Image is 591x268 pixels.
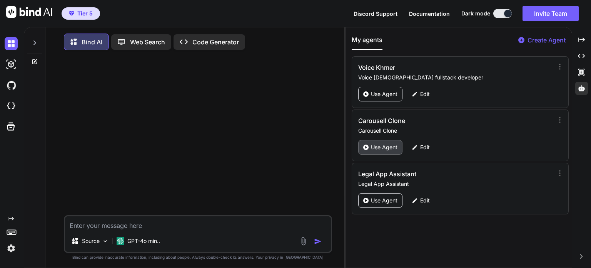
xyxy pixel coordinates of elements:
[358,127,553,135] p: Carousell Clone
[314,238,322,245] img: icon
[6,6,52,18] img: Bind AI
[420,143,430,151] p: Edit
[130,37,165,47] p: Web Search
[358,63,495,72] h3: Voice Khmer
[64,255,332,260] p: Bind can provide inaccurate information, including about people. Always double-check its answers....
[371,90,397,98] p: Use Agent
[371,197,397,204] p: Use Agent
[62,7,100,20] button: premiumTier 5
[420,197,430,204] p: Edit
[192,37,239,47] p: Code Generator
[528,35,566,45] p: Create Agent
[82,37,102,47] p: Bind AI
[358,74,553,81] p: Voice [DEMOGRAPHIC_DATA] fullstack developer
[354,10,397,18] button: Discord Support
[358,116,495,125] h3: Carousell Clone
[5,79,18,92] img: githubDark
[461,10,490,17] span: Dark mode
[358,169,495,179] h3: Legal App Assistant
[523,6,579,21] button: Invite Team
[5,37,18,50] img: darkChat
[77,10,93,17] span: Tier 5
[69,11,74,16] img: premium
[5,58,18,71] img: darkAi-studio
[352,35,382,50] button: My agents
[117,237,124,245] img: GPT-4o mini
[127,237,160,245] p: GPT-4o min..
[420,90,430,98] p: Edit
[354,10,397,17] span: Discord Support
[102,238,109,244] img: Pick Models
[5,242,18,255] img: settings
[299,237,308,246] img: attachment
[358,180,553,188] p: Legal App Assistant
[409,10,450,18] button: Documentation
[82,237,100,245] p: Source
[371,143,397,151] p: Use Agent
[5,99,18,113] img: cloudideIcon
[409,10,450,17] span: Documentation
